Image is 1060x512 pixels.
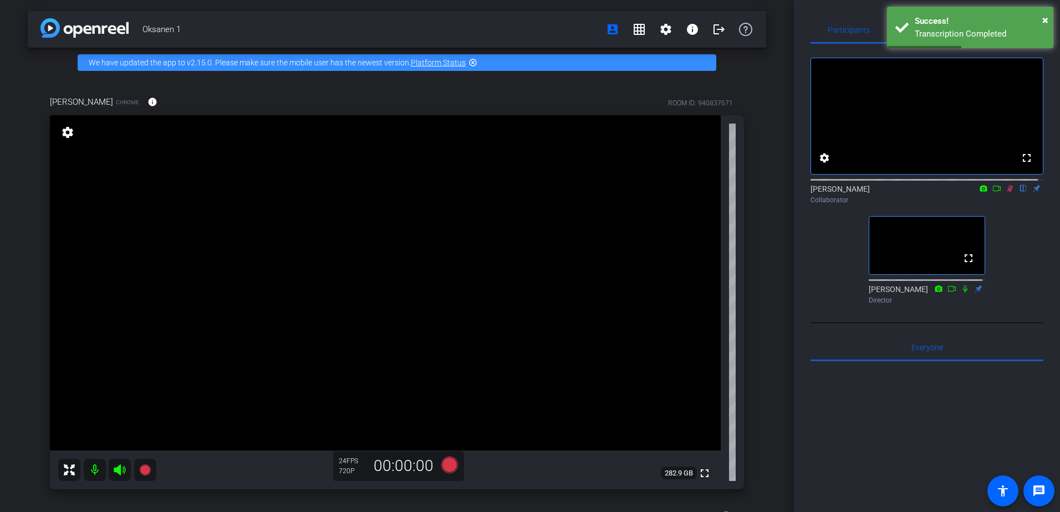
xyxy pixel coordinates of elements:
[339,467,366,475] div: 720P
[633,23,646,36] mat-icon: grid_on
[606,23,619,36] mat-icon: account_box
[346,457,358,465] span: FPS
[869,295,985,305] div: Director
[60,126,75,139] mat-icon: settings
[40,18,129,38] img: app-logo
[411,58,466,67] a: Platform Status
[659,23,672,36] mat-icon: settings
[915,15,1045,28] div: Success!
[869,284,985,305] div: [PERSON_NAME]
[116,98,139,106] span: Chrome
[911,344,943,351] span: Everyone
[811,195,1043,205] div: Collaborator
[962,252,975,265] mat-icon: fullscreen
[1042,13,1048,27] span: ×
[1042,12,1048,28] button: Close
[147,97,157,107] mat-icon: info
[468,58,477,67] mat-icon: highlight_off
[1032,484,1046,498] mat-icon: message
[78,54,716,71] div: We have updated the app to v2.15.0. Please make sure the mobile user has the newest version.
[1020,151,1033,165] mat-icon: fullscreen
[1017,183,1030,193] mat-icon: flip
[996,484,1010,498] mat-icon: accessibility
[661,467,697,480] span: 282.9 GB
[339,457,366,465] div: 24
[712,23,726,36] mat-icon: logout
[366,457,441,475] div: 00:00:00
[698,467,711,480] mat-icon: fullscreen
[668,98,733,108] div: ROOM ID: 940837671
[818,151,831,165] mat-icon: settings
[828,26,870,34] span: Participants
[686,23,699,36] mat-icon: info
[50,96,113,108] span: [PERSON_NAME]
[915,28,1045,40] div: Transcription Completed
[142,18,599,40] span: Oksanen 1
[811,183,1043,205] div: [PERSON_NAME]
